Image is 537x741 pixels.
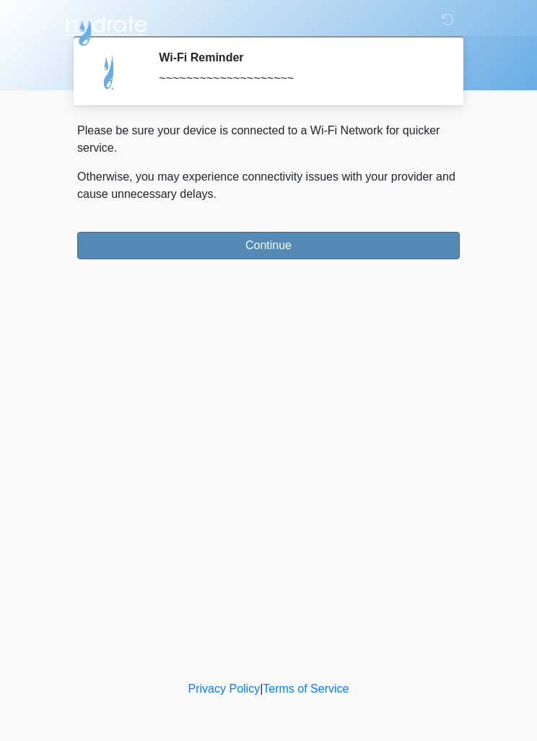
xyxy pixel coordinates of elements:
[88,51,131,94] img: Agent Avatar
[77,232,460,259] button: Continue
[159,70,438,87] div: ~~~~~~~~~~~~~~~~~~~~
[77,122,460,157] p: Please be sure your device is connected to a Wi-Fi Network for quicker service.
[188,682,261,695] a: Privacy Policy
[263,682,349,695] a: Terms of Service
[77,168,460,203] p: Otherwise, you may experience connectivity issues with your provider and cause unnecessary delays
[214,188,217,200] span: .
[63,11,149,47] img: Hydrate IV Bar - Scottsdale Logo
[260,682,263,695] a: |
